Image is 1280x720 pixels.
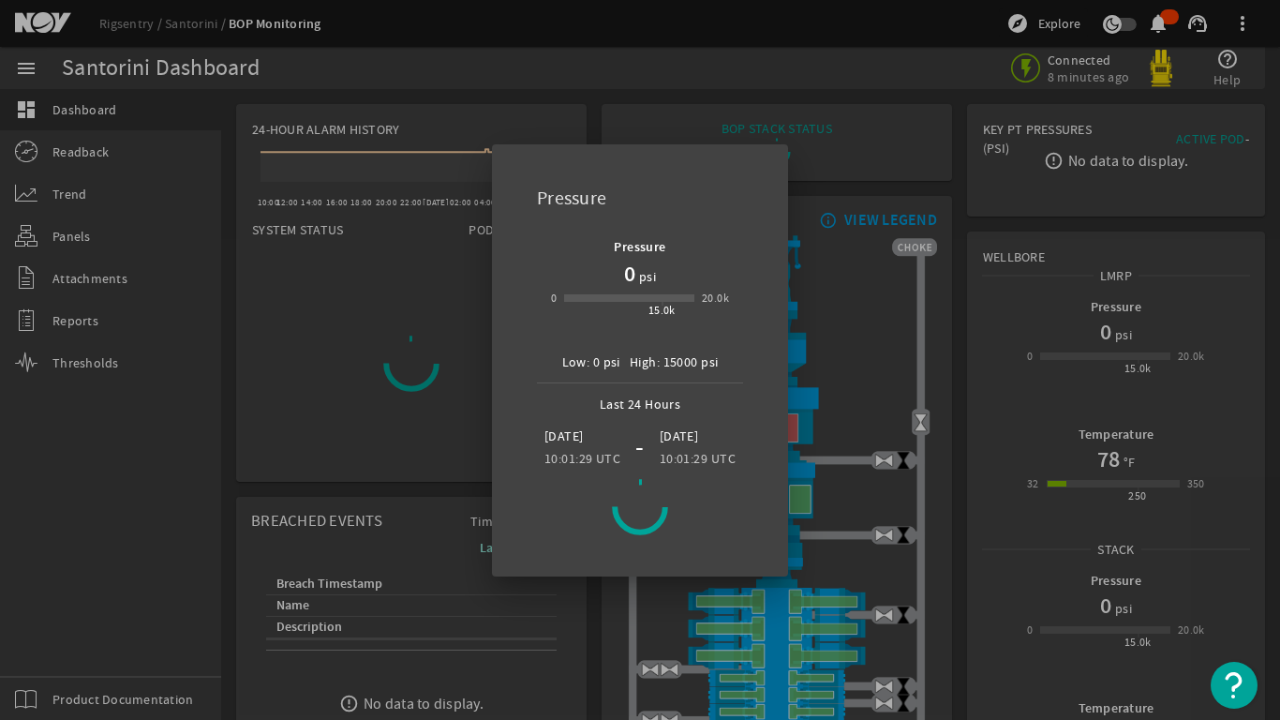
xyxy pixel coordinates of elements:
[624,259,635,289] h1: 0
[590,383,691,415] span: Last 24 Hours
[544,427,584,444] legacy-datetime-component: [DATE]
[660,450,736,467] legacy-datetime-component: 10:01:29 UTC
[614,238,666,256] b: Pressure
[648,301,676,320] div: 15.0k
[630,351,719,373] div: High: 15000 psi
[551,289,557,307] div: 0
[562,351,620,373] div: Low: 0 psi
[514,167,766,222] div: Pressure
[628,436,651,458] div: -
[1211,662,1258,709] button: Open Resource Center
[702,289,729,307] div: 20.0k
[635,265,656,288] span: psi
[660,427,699,444] legacy-datetime-component: [DATE]
[544,450,620,467] legacy-datetime-component: 10:01:29 UTC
